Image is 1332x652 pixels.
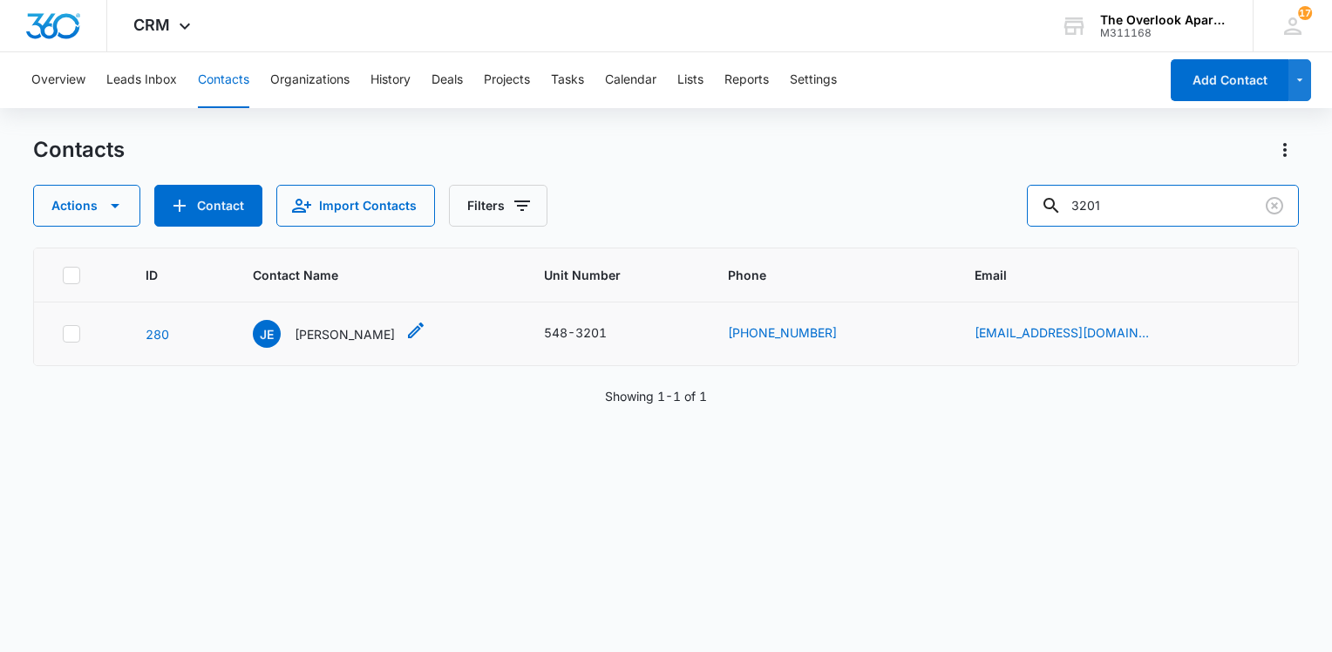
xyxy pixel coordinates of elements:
button: Reports [724,52,769,108]
button: Add Contact [1171,59,1288,101]
button: Lists [677,52,703,108]
p: [PERSON_NAME] [295,325,395,343]
button: Contacts [198,52,249,108]
button: Import Contacts [276,185,435,227]
p: Showing 1-1 of 1 [605,387,707,405]
button: Add Contact [154,185,262,227]
div: notifications count [1298,6,1312,20]
button: Projects [484,52,530,108]
button: Calendar [605,52,656,108]
button: Clear [1261,192,1288,220]
button: Settings [790,52,837,108]
div: Unit Number - 548-3201 - Select to Edit Field [544,323,638,344]
button: Actions [1271,136,1299,164]
span: Phone [728,266,907,284]
div: account id [1100,27,1227,39]
div: 548-3201 [544,323,607,342]
div: Email - edmondsonjessica2@gmail.com - Select to Edit Field [975,323,1180,344]
div: account name [1100,13,1227,27]
span: JE [253,320,281,348]
h1: Contacts [33,137,125,163]
div: Phone - (417) 540-7858 - Select to Edit Field [728,323,868,344]
button: Leads Inbox [106,52,177,108]
button: Overview [31,52,85,108]
div: Contact Name - Jessica Edmondson - Select to Edit Field [253,320,426,348]
input: Search Contacts [1027,185,1299,227]
a: [EMAIL_ADDRESS][DOMAIN_NAME] [975,323,1149,342]
a: [PHONE_NUMBER] [728,323,837,342]
span: ID [146,266,186,284]
button: Actions [33,185,140,227]
span: Unit Number [544,266,686,284]
button: Deals [432,52,463,108]
span: Email [975,266,1245,284]
button: Tasks [551,52,584,108]
button: Organizations [270,52,350,108]
button: History [370,52,411,108]
span: CRM [133,16,170,34]
span: Contact Name [253,266,477,284]
span: 17 [1298,6,1312,20]
button: Filters [449,185,547,227]
a: Navigate to contact details page for Jessica Edmondson [146,327,169,342]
